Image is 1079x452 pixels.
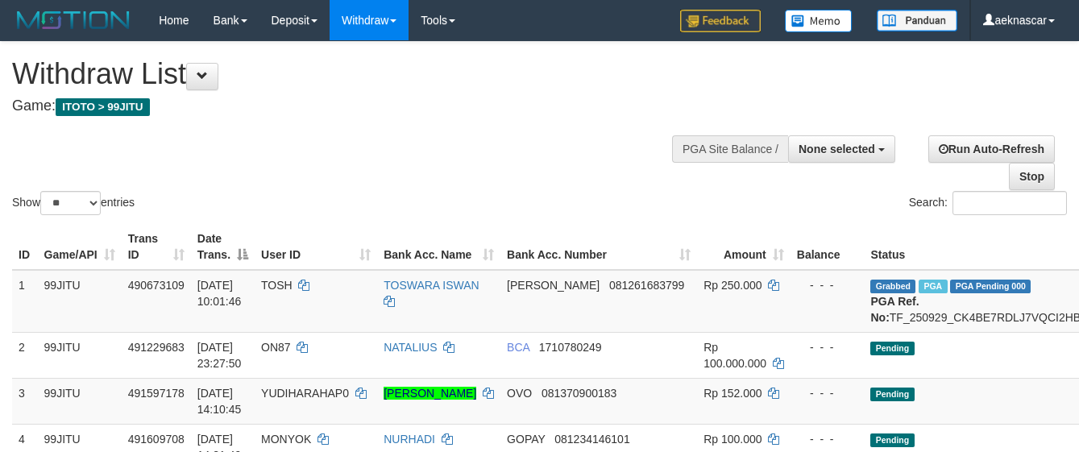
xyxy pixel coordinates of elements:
a: Stop [1009,163,1055,190]
div: PGA Site Balance / [672,135,788,163]
label: Search: [909,191,1067,215]
span: YUDIHARAHAP0 [261,387,349,400]
img: Button%20Memo.svg [785,10,853,32]
a: NURHADI [384,433,435,446]
span: 491597178 [128,387,185,400]
span: 491229683 [128,341,185,354]
span: ON87 [261,341,291,354]
div: - - - [797,277,858,293]
img: panduan.png [877,10,957,31]
h4: Game: [12,98,703,114]
span: Rp 100.000.000 [703,341,766,370]
span: Rp 100.000 [703,433,762,446]
td: 99JITU [38,270,122,333]
span: Copy 081370900183 to clipboard [542,387,616,400]
span: Grabbed [870,280,915,293]
span: Pending [870,342,914,355]
a: Run Auto-Refresh [928,135,1055,163]
span: GOPAY [507,433,545,446]
span: TOSH [261,279,293,292]
a: TOSWARA ISWAN [384,279,479,292]
span: Pending [870,388,914,401]
span: ITOTO > 99JITU [56,98,150,116]
span: [DATE] 23:27:50 [197,341,242,370]
td: 2 [12,332,38,378]
div: - - - [797,339,858,355]
span: [DATE] 10:01:46 [197,279,242,308]
img: Feedback.jpg [680,10,761,32]
span: Rp 250.000 [703,279,762,292]
label: Show entries [12,191,135,215]
span: PGA Pending [950,280,1031,293]
a: NATALIUS [384,341,437,354]
select: Showentries [40,191,101,215]
td: 1 [12,270,38,333]
td: 3 [12,378,38,424]
th: Balance [791,224,865,270]
span: OVO [507,387,532,400]
th: Bank Acc. Name: activate to sort column ascending [377,224,500,270]
span: None selected [799,143,875,156]
span: 491609708 [128,433,185,446]
th: Bank Acc. Number: activate to sort column ascending [500,224,697,270]
b: PGA Ref. No: [870,295,919,324]
div: - - - [797,385,858,401]
span: Copy 081261683799 to clipboard [609,279,684,292]
a: [PERSON_NAME] [384,387,476,400]
button: None selected [788,135,895,163]
th: Amount: activate to sort column ascending [697,224,791,270]
span: 490673109 [128,279,185,292]
th: ID [12,224,38,270]
span: [DATE] 14:10:45 [197,387,242,416]
th: User ID: activate to sort column ascending [255,224,377,270]
h1: Withdraw List [12,58,703,90]
td: 99JITU [38,332,122,378]
th: Trans ID: activate to sort column ascending [122,224,191,270]
span: Copy 1710780249 to clipboard [539,341,602,354]
span: BCA [507,341,529,354]
td: 99JITU [38,378,122,424]
span: Pending [870,433,914,447]
input: Search: [952,191,1067,215]
span: Rp 152.000 [703,387,762,400]
span: MONYOK [261,433,311,446]
img: MOTION_logo.png [12,8,135,32]
span: Copy 081234146101 to clipboard [554,433,629,446]
th: Date Trans.: activate to sort column descending [191,224,255,270]
span: [PERSON_NAME] [507,279,600,292]
span: Marked by aeklambo [919,280,947,293]
th: Game/API: activate to sort column ascending [38,224,122,270]
div: - - - [797,431,858,447]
